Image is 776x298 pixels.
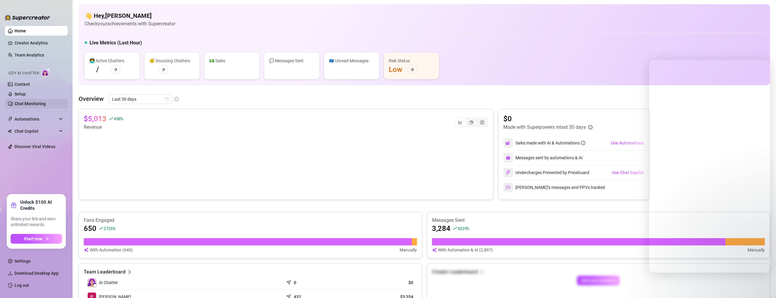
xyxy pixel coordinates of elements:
span: Use Automations [611,141,644,145]
span: calendar [165,97,169,101]
a: Team Analytics [15,53,44,57]
a: Chat Monitoring [15,101,46,106]
article: Check your achievements with Supercreator [85,20,175,28]
img: svg%3e [506,155,511,160]
iframe: Intercom live chat [755,277,770,292]
a: Settings [15,259,31,264]
div: 😴 Snoozing Chatters [149,57,195,64]
button: Use Chat Copilot [612,168,644,177]
a: Setup [15,92,26,96]
h4: 👋 Hey, [PERSON_NAME] [85,11,175,20]
span: Last 30 days [112,95,168,104]
article: With Automation & AI (2,897) [438,247,493,253]
article: With Automation (640) [90,247,133,253]
span: 2726 % [104,225,115,231]
article: $0 [354,280,413,286]
img: svg%3e [84,247,89,253]
span: arrow-right [161,67,165,72]
span: Download Desktop App [15,271,59,276]
span: dollar-circle [480,120,484,125]
article: Fans Engaged [84,217,417,224]
span: Automations [15,114,57,124]
span: line-chart [458,120,463,125]
button: Start nowarrow-right [11,234,62,244]
article: Team Leaderboard [84,268,125,276]
img: AI Chatter [41,68,51,77]
span: arrow-right [113,67,118,72]
div: [PERSON_NAME]’s messages and PPVs tracked [503,183,605,192]
span: send [286,279,292,285]
a: Creator Analytics [15,38,63,48]
img: Chat Copilot [8,129,12,133]
strong: Unlock $100 AI Credits [20,199,62,211]
article: Manually [400,247,417,253]
a: Content [15,82,30,87]
h5: Live Metrics (Last Hour) [89,39,142,47]
img: svg%3e [505,170,511,175]
span: 6339 % [458,225,469,231]
img: izzy-ai-chatter-avatar-DDCN_rTZ.svg [87,278,96,287]
div: 📪 Unread Messages [329,57,374,64]
span: Share your link and earn unlimited rewards [11,216,62,228]
span: AI Chatter [99,279,118,286]
div: Risk Status [389,57,434,64]
div: segmented control [454,118,488,127]
img: svg%3e [432,247,437,253]
div: Messages sent by automations & AI [503,153,583,163]
span: pie-chart [469,120,473,125]
img: logo-BBDzfeDw.svg [5,15,50,21]
img: svg%3e [505,185,511,190]
span: right [127,268,131,276]
span: arrow-right [410,67,414,72]
div: 👩‍💻 Active Chatters [89,57,135,64]
span: arrow-right [45,237,49,241]
span: download [8,271,13,276]
div: Sales made with AI & Automations [515,140,585,146]
div: 💵 Sales [209,57,255,64]
span: rise [99,226,103,231]
a: Home [15,28,26,33]
span: rise [109,117,113,121]
iframe: Intercom live chat [649,60,770,273]
span: info-circle [174,97,179,101]
article: Revenue [84,124,123,131]
button: Use Automations [611,138,644,148]
article: Overview [79,94,104,103]
span: info-circle [588,125,593,129]
span: Use Chat Copilot [612,170,644,175]
span: 498 % [114,116,123,121]
span: Izzy AI Chatter [8,70,39,76]
article: 3,284 [432,224,450,233]
span: rise [453,226,457,231]
article: 0 [294,280,296,286]
img: svg%3e [505,140,511,146]
span: Start now [24,236,42,241]
a: Log out [15,283,29,288]
article: $0 [503,114,593,124]
div: Undercharges Prevented by PriceGuard [503,168,589,177]
div: 💬 Messages Sent [269,57,314,64]
span: gift [11,202,17,208]
article: Made with Superpowers in last 30 days [503,124,586,131]
a: Discover Viral Videos [15,144,55,149]
article: $5,013 [84,114,106,124]
span: info-circle [581,141,585,145]
span: thunderbolt [8,117,13,121]
article: 650 [84,224,96,233]
article: Messages Sent [432,217,765,224]
span: Chat Copilot [15,126,57,136]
